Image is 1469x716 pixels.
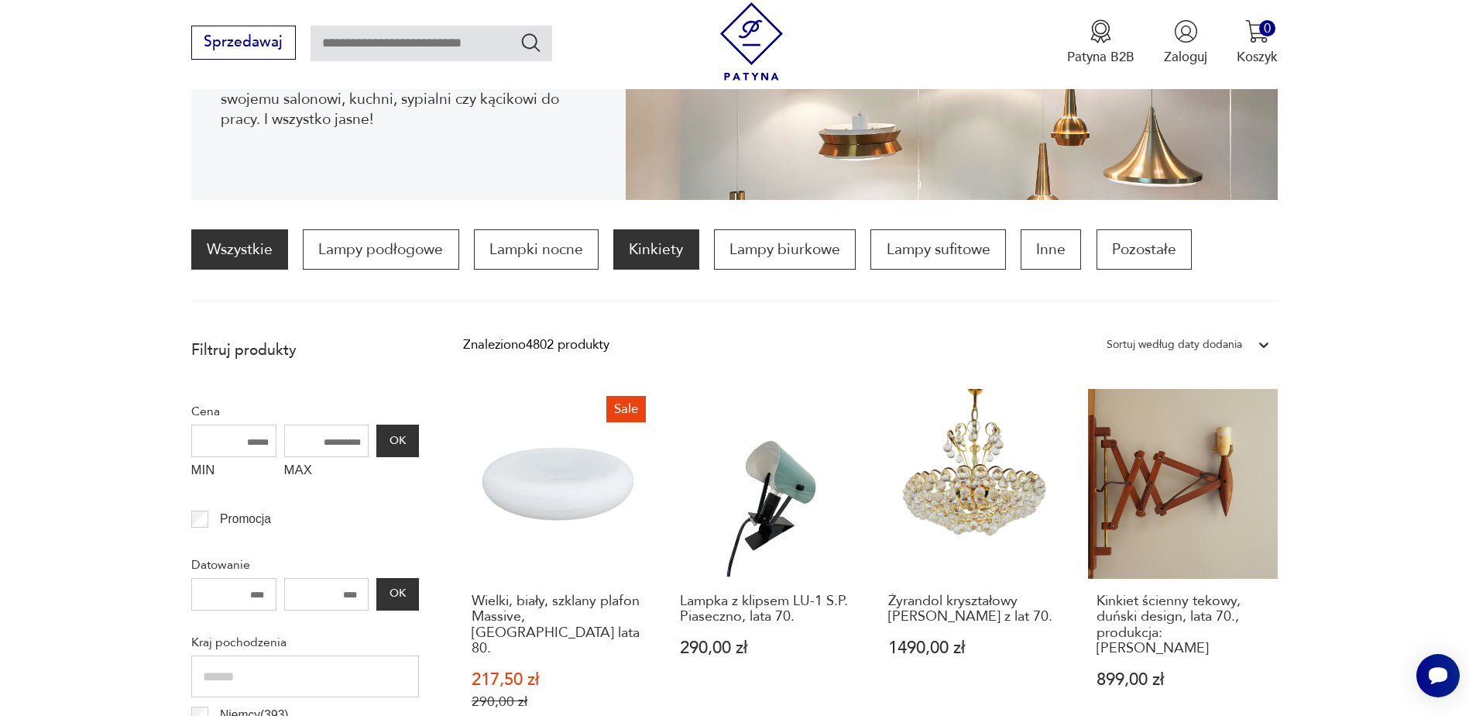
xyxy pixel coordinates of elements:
p: 899,00 zł [1097,672,1269,688]
h3: Lampka z klipsem LU-1 S.P. Piaseczno, lata 70. [680,594,853,625]
p: Zaloguj [1164,48,1207,66]
a: Kinkiety [613,229,698,270]
button: Zaloguj [1164,19,1207,66]
a: Lampki nocne [474,229,599,270]
h3: Wielki, biały, szklany plafon Massive, [GEOGRAPHIC_DATA] lata 80. [472,594,644,657]
p: 290,00 zł [680,640,853,656]
img: Ikona medalu [1089,19,1113,43]
label: MAX [284,457,369,487]
p: Filtruj produkty [191,340,419,360]
p: Cena [191,401,419,422]
p: Koszyk [1237,48,1278,66]
div: Znaleziono 4802 produkty [463,335,609,355]
h3: Żyrandol kryształowy [PERSON_NAME] z lat 70. [888,594,1061,625]
h3: Kinkiet ścienny tekowy, duński design, lata 70., produkcja: [PERSON_NAME] [1097,594,1269,657]
iframe: Smartsupp widget button [1416,654,1460,697]
a: Wszystkie [191,229,288,270]
p: 1490,00 zł [888,640,1061,656]
a: Lampy sufitowe [870,229,1005,270]
div: 0 [1259,20,1275,36]
a: Pozostałe [1097,229,1192,270]
img: Patyna - sklep z meblami i dekoracjami vintage [712,2,791,81]
p: Datowanie [191,555,419,575]
button: 0Koszyk [1237,19,1278,66]
button: OK [376,425,418,457]
button: OK [376,578,418,611]
a: Ikona medaluPatyna B2B [1067,19,1134,66]
a: Sprzedawaj [191,37,296,50]
p: 290,00 zł [472,694,644,710]
label: MIN [191,457,276,487]
a: Inne [1021,229,1081,270]
p: Kraj pochodzenia [191,632,419,652]
img: Ikonka użytkownika [1174,19,1198,43]
p: 217,50 zł [472,672,644,688]
button: Szukaj [520,31,542,53]
button: Patyna B2B [1067,19,1134,66]
p: Promocja [220,509,271,529]
div: Sortuj według daty dodania [1107,335,1242,355]
button: Sprzedawaj [191,26,296,60]
a: Lampy podłogowe [303,229,458,270]
img: Ikona koszyka [1245,19,1269,43]
p: Patyna B2B [1067,48,1134,66]
a: Lampy biurkowe [714,229,856,270]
